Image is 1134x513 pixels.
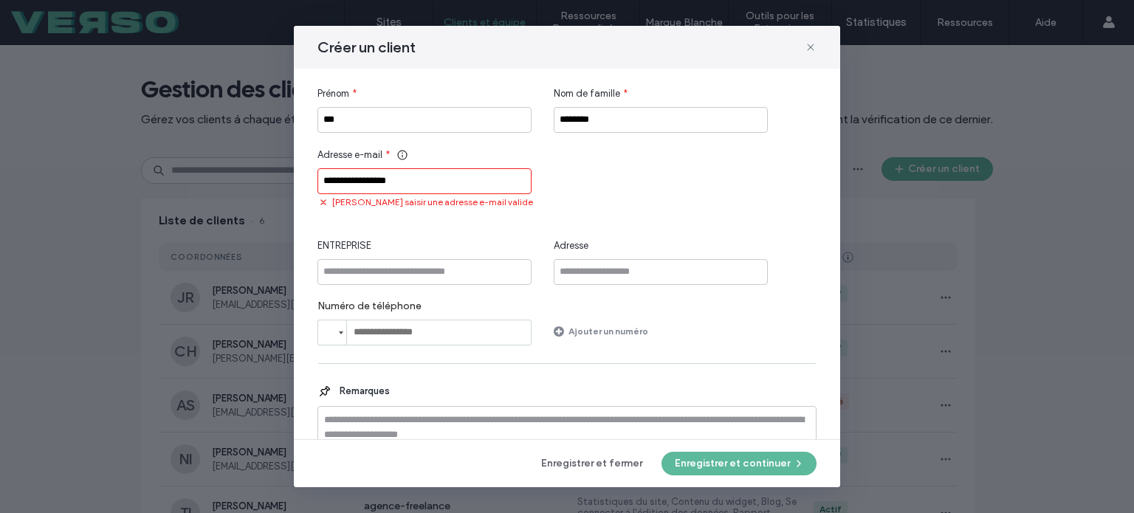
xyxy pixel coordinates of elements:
[554,86,620,101] span: Nom de famille
[317,38,416,57] span: Créer un client
[317,168,532,194] input: Adresse e-mail
[661,452,817,475] button: Enregistrer et continuer
[554,238,588,253] span: Adresse
[317,148,382,162] span: Adresse e-mail
[317,107,532,133] input: Prénom
[317,238,371,253] span: ENTREPRISE
[332,384,390,399] span: Remarques
[332,196,533,209] span: [PERSON_NAME] saisir une adresse e-mail valide
[33,10,63,24] span: Aide
[554,107,768,133] input: Nom de famille
[317,259,532,285] input: ENTREPRISE
[528,452,656,475] button: Enregistrer et fermer
[554,259,768,285] input: Adresse
[568,318,648,344] label: Ajouter un numéro
[317,300,532,320] label: Numéro de téléphone
[317,86,349,101] span: Prénom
